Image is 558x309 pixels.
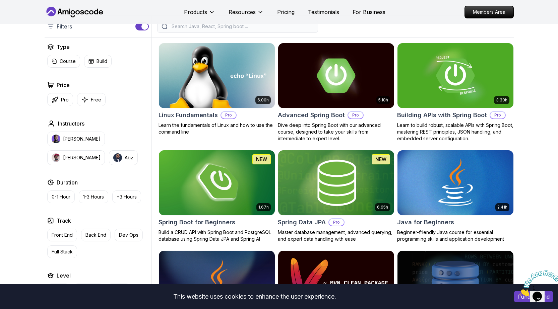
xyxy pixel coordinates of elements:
h2: Advanced Spring Boot [278,110,345,120]
button: +3 Hours [112,190,141,203]
p: 3.30h [496,97,507,103]
p: NEW [256,156,267,163]
h2: Linux Fundamentals [159,110,218,120]
p: Pro [490,112,505,119]
button: instructor img[PERSON_NAME] [47,150,105,165]
button: Build [84,55,112,68]
p: Learn to build robust, scalable APIs with Spring Boot, mastering REST principles, JSON handling, ... [397,122,514,142]
a: Testimonials [308,8,339,16]
button: 0-1 Hour [47,190,75,203]
button: Free [77,93,106,106]
p: 0-1 Hour [52,194,70,200]
button: Resources [229,8,264,21]
h2: Instructors [58,120,84,128]
img: instructor img [52,135,60,143]
button: Junior [47,284,70,296]
h2: Java for Beginners [397,218,454,227]
img: Java for Beginners card [397,150,513,215]
img: Building APIs with Spring Boot card [397,43,513,108]
button: instructor img[PERSON_NAME] [47,132,105,146]
img: instructor img [113,153,122,162]
p: Back End [85,232,106,238]
img: Linux Fundamentals card [159,43,275,108]
a: Advanced Spring Boot card5.18hAdvanced Spring BootProDive deep into Spring Boot with our advanced... [278,43,394,142]
a: Java for Beginners card2.41hJava for BeginnersBeginner-friendly Java course for essential program... [397,150,514,242]
img: Spring Boot for Beginners card [159,150,275,215]
p: 1-3 Hours [83,194,104,200]
button: Accept cookies [514,291,553,302]
img: instructor img [52,153,60,162]
p: Build a CRUD API with Spring Boot and PostgreSQL database using Spring Data JPA and Spring AI [159,229,275,242]
a: Pricing [277,8,295,16]
p: Learn the fundamentals of Linux and how to use the command line [159,122,275,135]
p: Filters [57,22,72,30]
a: Linux Fundamentals card6.00hLinux FundamentalsProLearn the fundamentals of Linux and how to use t... [159,43,275,135]
input: Search Java, React, Spring boot ... [170,23,314,30]
p: Abz [125,154,133,161]
button: 1-3 Hours [79,190,108,203]
button: Front End [47,229,77,241]
a: Members Area [464,6,514,18]
h2: Type [57,43,70,51]
p: Beginner-friendly Java course for essential programming skills and application development [397,229,514,242]
p: Members Area [465,6,513,18]
p: Full Stack [52,248,73,255]
iframe: chat widget [516,267,558,299]
p: Products [184,8,207,16]
img: Advanced Spring Boot card [278,43,394,108]
h2: Level [57,272,71,280]
p: [PERSON_NAME] [63,154,101,161]
button: Senior [107,284,130,296]
p: Course [60,58,76,65]
p: NEW [375,156,386,163]
h2: Duration [57,178,78,186]
button: Pro [47,93,73,106]
p: Master database management, advanced querying, and expert data handling with ease [278,229,394,242]
button: instructor imgAbz [109,150,138,165]
button: Full Stack [47,245,77,258]
a: For Business [353,8,385,16]
h2: Spring Data JPA [278,218,326,227]
button: Back End [81,229,111,241]
p: Pro [329,219,344,226]
h2: Building APIs with Spring Boot [397,110,487,120]
h2: Price [57,81,70,89]
p: 1.67h [258,205,269,210]
div: This website uses cookies to enhance the user experience. [5,289,504,304]
p: Front End [52,232,73,238]
img: Spring Data JPA card [275,149,397,217]
button: Products [184,8,215,21]
p: Free [91,96,101,103]
a: Spring Data JPA card6.65hNEWSpring Data JPAProMaster database management, advanced querying, and ... [278,150,394,242]
img: Chat attention grabber [3,3,44,29]
button: Dev Ops [115,229,143,241]
a: Spring Boot for Beginners card1.67hNEWSpring Boot for BeginnersBuild a CRUD API with Spring Boot ... [159,150,275,242]
p: +3 Hours [117,194,137,200]
span: 1 [3,3,5,8]
p: Pro [61,96,69,103]
p: Resources [229,8,256,16]
button: Mid-level [74,284,103,296]
p: 6.65h [377,205,388,210]
h2: Spring Boot for Beginners [159,218,235,227]
p: Build [97,58,107,65]
p: 5.18h [378,97,388,103]
button: Course [47,55,80,68]
p: Pro [348,112,363,119]
p: [PERSON_NAME] [63,136,101,142]
p: Dev Ops [119,232,138,238]
a: Building APIs with Spring Boot card3.30hBuilding APIs with Spring BootProLearn to build robust, s... [397,43,514,142]
h2: Track [57,217,71,225]
p: Pro [221,112,236,119]
p: 2.41h [497,205,507,210]
p: Dive deep into Spring Boot with our advanced course, designed to take your skills from intermedia... [278,122,394,142]
p: 6.00h [257,97,269,103]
